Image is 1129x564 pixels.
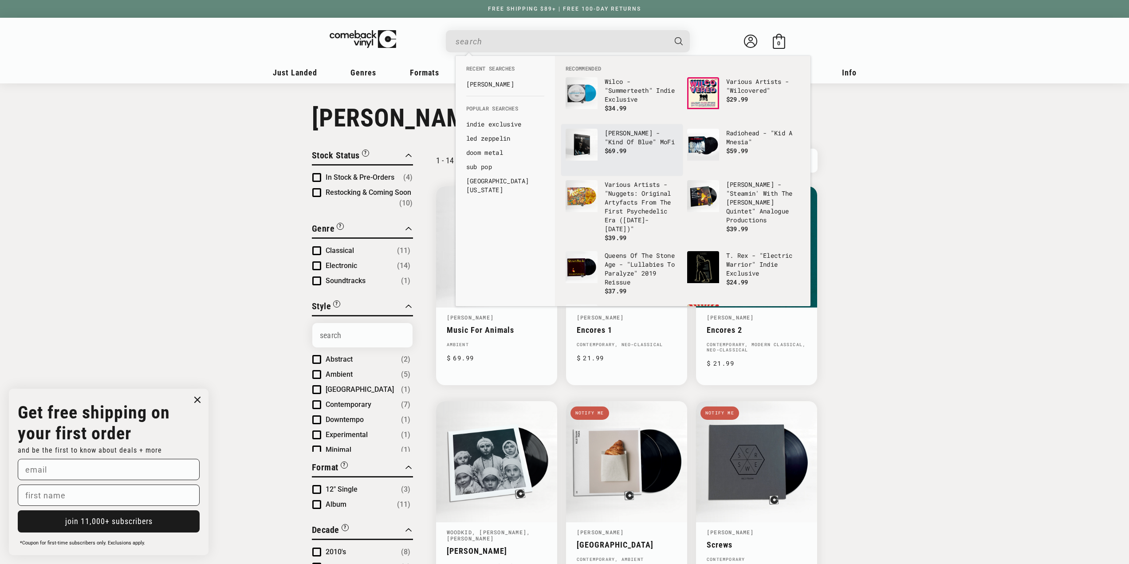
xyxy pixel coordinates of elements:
span: Downtempo [326,415,364,424]
p: Incubus - "Light Grenades" Regular [726,304,800,322]
span: 2010's [326,548,346,556]
span: Number of products: (1) [401,430,410,440]
p: T. Rex - "Electric Warrior" Indie Exclusive [726,251,800,278]
span: Formats [410,68,439,77]
li: default_suggestions: indie exclusive [462,117,549,131]
span: Restocking & Coming Soon [326,188,411,197]
li: default_products: Wilco - "Summerteeth" Indie Exclusive [561,73,683,124]
li: default_products: Radiohead - "Kid A Mnesia" [683,124,804,176]
div: Recommended [555,56,810,306]
span: Soundtracks [326,276,366,285]
span: Just Landed [273,68,317,77]
p: 1 - 14 of 14 products [436,156,504,165]
a: [PERSON_NAME] [707,314,754,321]
span: $37.99 [605,287,627,295]
h1: [PERSON_NAME] [312,103,818,133]
span: Number of products: (8) [401,547,410,557]
span: Number of products: (1) [401,445,410,455]
a: [PERSON_NAME] [707,529,754,536]
a: Various Artists - "Nuggets: Original Artyfacts From The First Psychedelic Era (1965-1968)" Variou... [566,180,678,242]
button: Close dialog [191,393,204,406]
li: Popular Searches [462,105,549,117]
p: Queens Of The Stone Age - "Lullabies To Paralyze" 2019 Reissue [605,251,678,287]
span: $24.99 [726,278,748,286]
li: default_products: Miles Davis - "Steamin' With The Miles Davis Quintet" Analogue Productions [683,176,804,238]
a: Radiohead - "Kid A Mnesia" Radiohead - "Kid A Mnesia" $59.99 [687,129,800,171]
a: Miles Davis - "Steamin' With The Miles Davis Quintet" Analogue Productions [PERSON_NAME] - "Steam... [687,180,800,233]
img: The Beatles - "1" [566,304,598,336]
span: $29.99 [726,95,748,103]
a: [PERSON_NAME] [447,546,547,556]
span: Genre [312,223,335,234]
span: Number of products: (1) [401,384,410,395]
span: Decade [312,525,339,535]
a: Incubus - "Light Grenades" Regular Incubus - "Light Grenades" Regular [687,304,800,347]
span: [GEOGRAPHIC_DATA] [326,385,394,394]
a: T. Rex - "Electric Warrior" Indie Exclusive T. Rex - "Electric Warrior" Indie Exclusive $24.99 [687,251,800,294]
li: default_suggestions: hotel california [462,174,549,197]
span: *Coupon for first-time subscribers only. Exclusions apply. [20,540,145,546]
span: $69.99 [605,146,627,155]
span: Number of products: (7) [401,399,410,410]
a: The Beatles - "1" The Beatles - "1" [566,304,678,347]
span: Number of products: (11) [397,245,410,256]
a: [PERSON_NAME] [577,314,624,321]
li: Recent Searches [462,65,549,77]
span: $59.99 [726,146,748,155]
a: Music For Animals [447,325,547,335]
span: Number of products: (1) [401,276,410,286]
p: Radiohead - "Kid A Mnesia" [726,129,800,146]
a: Encores 2 [707,325,806,335]
span: $39.99 [726,225,748,233]
li: default_products: Miles Davis - "Kind Of Blue" MoFi [561,124,683,176]
a: [GEOGRAPHIC_DATA] [577,540,677,549]
li: default_products: T. Rex - "Electric Warrior" Indie Exclusive [683,247,804,298]
span: Number of products: (10) [399,198,413,209]
a: doom metal [466,148,544,157]
li: recent_searches: corey wong [462,77,549,91]
button: Filter by Style [312,300,341,315]
span: Abstract [326,355,353,363]
span: Info [842,68,857,77]
li: default_products: Various Artists - "Nuggets: Original Artyfacts From The First Psychedelic Era (... [561,176,683,247]
img: Various Artists - "Wilcovered" [687,77,719,109]
a: , [PERSON_NAME] [447,529,531,542]
a: Queens Of The Stone Age - "Lullabies To Paralyze" 2019 Reissue Queens Of The Stone Age - "Lullabi... [566,251,678,296]
span: Number of products: (2) [401,354,410,365]
span: Genres [350,68,376,77]
button: Search [667,30,691,52]
span: Number of products: (4) [403,172,413,183]
span: Experimental [326,430,368,439]
span: and be the first to know about deals + more [18,446,162,454]
li: default_products: The Beatles - "1" [561,300,683,351]
div: Search [446,30,690,52]
li: default_products: Incubus - "Light Grenades" Regular [683,300,804,351]
span: Number of products: (14) [397,260,410,271]
span: 0 [777,40,780,47]
li: default_suggestions: sub pop [462,160,549,174]
p: [PERSON_NAME] - "Steamin' With The [PERSON_NAME] Quintet" Analogue Productions [726,180,800,225]
a: Various Artists - "Wilcovered" Various Artists - "Wilcovered" $29.99 [687,77,800,120]
p: The Beatles - "1" [605,304,678,313]
input: email [18,459,200,480]
button: join 11,000+ subscribers [18,510,200,532]
span: Ambient [326,370,353,379]
span: Format [312,462,338,473]
button: Filter by Stock Status [312,149,369,164]
a: [GEOGRAPHIC_DATA][US_STATE] [466,177,544,194]
p: Various Artists - "Wilcovered" [726,77,800,95]
span: Contemporary [326,400,371,409]
p: Wilco - "Summerteeth" Indie Exclusive [605,77,678,104]
span: In Stock & Pre-Orders [326,173,394,181]
input: Search Options [312,323,413,347]
img: Various Artists - "Nuggets: Original Artyfacts From The First Psychedelic Era (1965-1968)" [566,180,598,212]
p: [PERSON_NAME] - "Kind Of Blue" MoFi [605,129,678,146]
span: Style [312,301,331,312]
img: Incubus - "Light Grenades" Regular [687,304,719,336]
a: [PERSON_NAME] [447,314,494,321]
button: Filter by Decade [312,523,349,539]
li: default_suggestions: led zeppelin [462,131,549,146]
a: Miles Davis - "Kind Of Blue" MoFi [PERSON_NAME] - "Kind Of Blue" MoFi $69.99 [566,129,678,171]
span: $39.99 [605,233,627,242]
span: Number of products: (5) [401,369,410,380]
